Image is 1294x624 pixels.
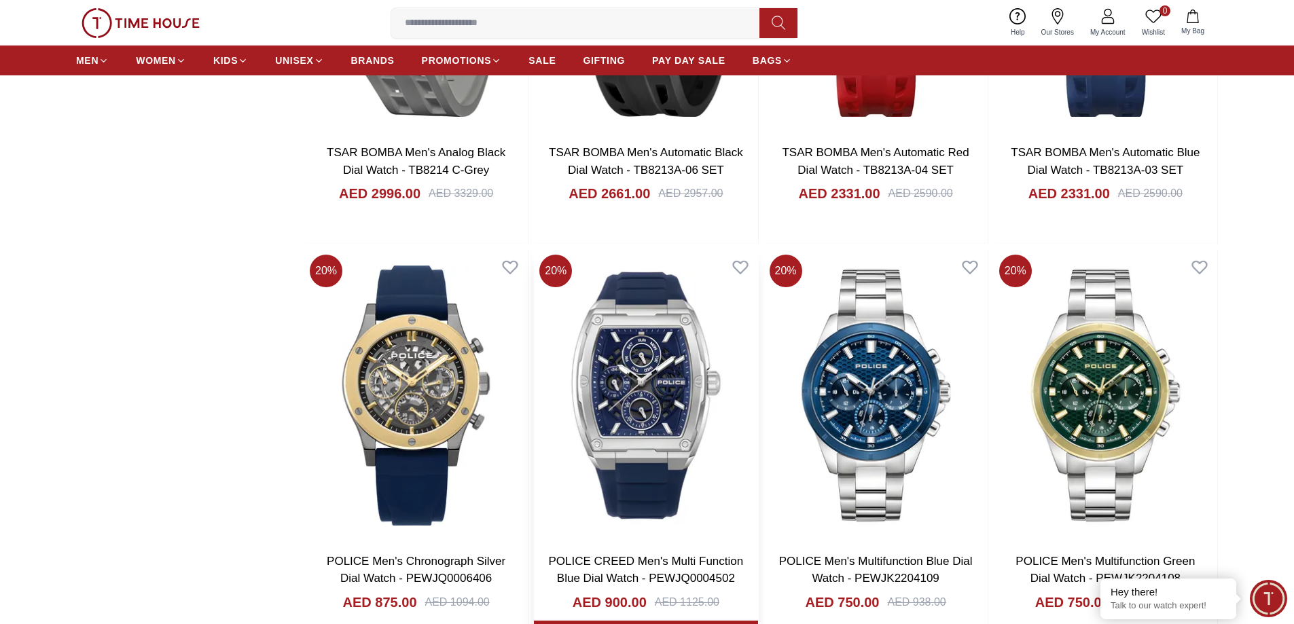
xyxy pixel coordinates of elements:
[888,185,953,202] div: AED 2590.00
[1035,593,1109,612] h4: AED 750.00
[1011,146,1200,177] a: TSAR BOMBA Men's Automatic Blue Dial Watch - TB8213A-03 SET
[1003,5,1033,40] a: Help
[429,185,493,202] div: AED 3329.00
[655,594,719,610] div: AED 1125.00
[753,54,782,67] span: BAGS
[1085,27,1131,37] span: My Account
[753,48,792,73] a: BAGS
[425,594,490,610] div: AED 1094.00
[764,249,988,541] img: POLICE Men's Multifunction Blue Dial Watch - PEWJK2204109
[136,48,186,73] a: WOMEN
[528,54,556,67] span: SALE
[76,54,98,67] span: MEN
[1250,580,1287,617] div: Chat Widget
[652,48,725,73] a: PAY DAY SALE
[275,48,323,73] a: UNISEX
[275,54,313,67] span: UNISEX
[422,54,492,67] span: PROMOTIONS
[327,555,505,585] a: POLICE Men's Chronograph Silver Dial Watch - PEWJQ0006406
[76,48,109,73] a: MEN
[994,249,1217,541] img: POLICE Men's Multifunction Green Dial Watch - PEWJK2204108
[1118,185,1183,202] div: AED 2590.00
[652,54,725,67] span: PAY DAY SALE
[1016,555,1195,585] a: POLICE Men's Multifunction Green Dial Watch - PEWJK2204108
[1111,585,1226,599] div: Hey there!
[528,48,556,73] a: SALE
[999,255,1032,287] span: 20 %
[213,54,238,67] span: KIDS
[1033,5,1082,40] a: Our Stores
[422,48,502,73] a: PROMOTIONS
[213,48,248,73] a: KIDS
[779,555,973,585] a: POLICE Men's Multifunction Blue Dial Watch - PEWJK2204109
[534,249,757,541] img: POLICE CREED Men's Multi Function Blue Dial Watch - PEWJQ0004502
[1111,600,1226,612] p: Talk to our watch expert!
[1136,27,1170,37] span: Wishlist
[806,593,880,612] h4: AED 750.00
[327,146,505,177] a: TSAR BOMBA Men's Analog Black Dial Watch - TB8214 C-Grey
[1173,7,1212,39] button: My Bag
[1005,27,1030,37] span: Help
[351,54,395,67] span: BRANDS
[82,8,200,38] img: ...
[539,255,572,287] span: 20 %
[583,54,625,67] span: GIFTING
[583,48,625,73] a: GIFTING
[136,54,176,67] span: WOMEN
[549,146,743,177] a: TSAR BOMBA Men's Automatic Black Dial Watch - TB8213A-06 SET
[1134,5,1173,40] a: 0Wishlist
[1160,5,1170,16] span: 0
[549,555,744,585] a: POLICE CREED Men's Multi Function Blue Dial Watch - PEWJQ0004502
[1176,26,1210,36] span: My Bag
[343,593,417,612] h4: AED 875.00
[1036,27,1079,37] span: Our Stores
[798,184,880,203] h4: AED 2331.00
[782,146,969,177] a: TSAR BOMBA Men's Automatic Red Dial Watch - TB8213A-04 SET
[770,255,802,287] span: 20 %
[658,185,723,202] div: AED 2957.00
[569,184,650,203] h4: AED 2661.00
[1028,184,1110,203] h4: AED 2331.00
[351,48,395,73] a: BRANDS
[573,593,647,612] h4: AED 900.00
[304,249,528,541] img: POLICE Men's Chronograph Silver Dial Watch - PEWJQ0006406
[339,184,420,203] h4: AED 2996.00
[887,594,946,610] div: AED 938.00
[310,255,342,287] span: 20 %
